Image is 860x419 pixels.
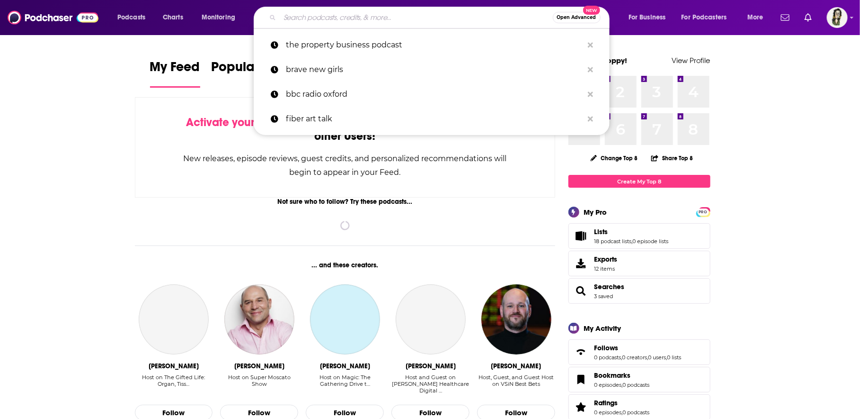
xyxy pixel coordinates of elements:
a: 0 podcasts [623,409,650,416]
a: Scott Becker [396,284,466,355]
a: Show notifications dropdown [801,9,816,26]
a: Popular Feed [212,59,292,88]
span: Searches [568,278,710,304]
button: Open AdvancedNew [553,12,601,23]
a: brave new girls [254,57,610,82]
span: , [666,354,667,361]
span: Exports [594,255,618,264]
a: 0 podcasts [623,382,650,388]
div: Host on The Gifted Life: Organ, Tiss… [135,374,213,394]
a: Charts [157,10,189,25]
p: fiber art talk [286,107,583,131]
a: Bookmarks [594,371,650,380]
a: 0 lists [667,354,682,361]
span: 12 items [594,265,618,272]
span: Lists [594,228,608,236]
div: My Pro [584,208,607,217]
span: Activate your Feed [186,115,283,129]
a: 3 saved [594,293,613,300]
a: My Feed [150,59,200,88]
span: Podcasts [117,11,145,24]
span: Bookmarks [594,371,631,380]
div: My Activity [584,324,621,333]
span: Lists [568,223,710,249]
span: My Feed [150,59,200,81]
span: Follows [594,344,619,352]
a: Ratings [572,401,591,414]
span: Bookmarks [568,367,710,392]
a: 18 podcast lists [594,238,632,245]
span: Ratings [594,399,618,407]
button: open menu [675,10,741,25]
a: Follows [594,344,682,352]
a: Exports [568,251,710,276]
a: the property business podcast [254,33,610,57]
a: Bookmarks [572,373,591,386]
span: , [622,382,623,388]
span: Follows [568,339,710,365]
a: 0 episodes [594,409,622,416]
div: Host, Guest, and Guest Host on VSiN Best Bets [477,374,555,387]
div: Lori Steele [149,362,199,370]
a: Lists [572,229,591,243]
p: brave new girls [286,57,583,82]
div: Not sure who to follow? Try these podcasts... [135,198,556,206]
button: Show profile menu [827,7,848,28]
span: , [621,354,622,361]
div: by following Podcasts, Creators, Lists, and other Users! [183,116,508,143]
a: Create My Top 8 [568,175,710,188]
a: 0 users [648,354,666,361]
a: Searches [594,282,625,291]
a: 0 episode lists [633,238,669,245]
a: Ratings [594,399,650,407]
a: fiber art talk [254,107,610,131]
input: Search podcasts, credits, & more... [280,10,553,25]
div: Host on Magic: The Gathering Drive t… [306,374,384,394]
span: Popular Feed [212,59,292,81]
div: Host on Super Moscato Show [220,374,298,387]
a: Show notifications dropdown [777,9,793,26]
p: the property business podcast [286,33,583,57]
div: ... and these creators. [135,261,556,269]
div: Host on Super Moscato Show [220,374,298,394]
a: PRO [698,208,709,215]
span: , [647,354,648,361]
div: Mark Rosewater [320,362,370,370]
a: Searches [572,284,591,298]
button: Share Top 8 [651,149,693,167]
button: open menu [195,10,248,25]
div: Scott Becker [406,362,456,370]
img: Vincent Moscato [224,284,294,355]
a: Follows [572,346,591,359]
span: Monitoring [202,11,235,24]
img: Podchaser - Follow, Share and Rate Podcasts [8,9,98,27]
div: Search podcasts, credits, & more... [263,7,619,28]
a: 0 episodes [594,382,622,388]
span: , [622,409,623,416]
a: Lists [594,228,669,236]
span: New [583,6,600,15]
a: 0 podcasts [594,354,621,361]
div: Wes Reynolds [491,362,541,370]
a: Mark Rosewater [310,284,380,355]
span: Logged in as poppyhat [827,7,848,28]
span: Charts [163,11,183,24]
a: View Profile [672,56,710,65]
a: 0 creators [622,354,647,361]
img: Wes Reynolds [481,284,551,355]
a: Lori Steele [139,284,209,355]
span: More [747,11,763,24]
div: Host on The Gifted Life: Organ, Tiss… [135,374,213,387]
div: Vincent Moscato [234,362,284,370]
div: Host, Guest, and Guest Host on VSiN Best Bets [477,374,555,394]
span: Exports [572,257,591,270]
button: Change Top 8 [585,152,644,164]
a: bbc radio oxford [254,82,610,107]
span: For Business [629,11,666,24]
span: Open Advanced [557,15,596,20]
